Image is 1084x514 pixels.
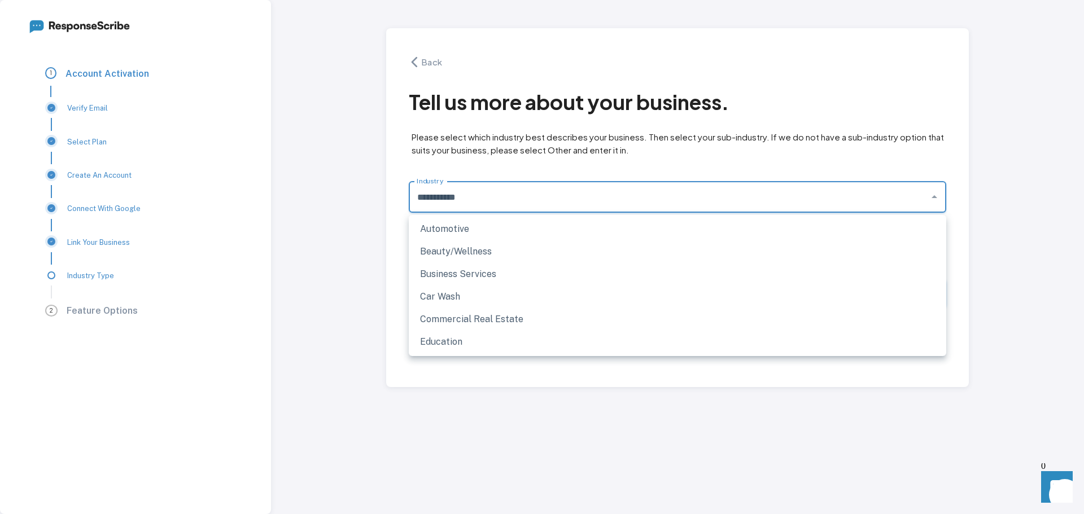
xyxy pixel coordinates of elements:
[409,353,946,376] li: Entertainment
[67,170,132,181] p: Create An Account
[67,137,107,148] p: Select Plan
[409,263,946,285] li: Business Services
[67,103,108,114] p: Verify Email
[409,218,946,240] li: Automotive
[409,285,946,308] li: Car Wash
[45,305,58,317] span: 2
[409,308,946,331] li: Commercial Real Estate
[45,67,56,79] span: 1
[28,17,130,34] img: ResponseScribe
[409,51,457,73] button: Back
[67,271,114,282] p: Industry Type
[417,176,443,186] label: Industry
[1030,463,1079,512] iframe: Front Chat
[65,68,149,81] p: Account Activation
[67,238,130,248] p: Link Your Business
[412,131,946,156] p: Please select which industry best describes your business. Then select your sub-industry. If we d...
[67,305,138,318] p: Feature Options
[409,331,946,353] li: Education
[409,240,946,263] li: Beauty/Wellness
[926,189,942,205] button: Close
[409,87,729,117] h1: Tell us more about your business.
[67,204,141,214] p: Connect With Google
